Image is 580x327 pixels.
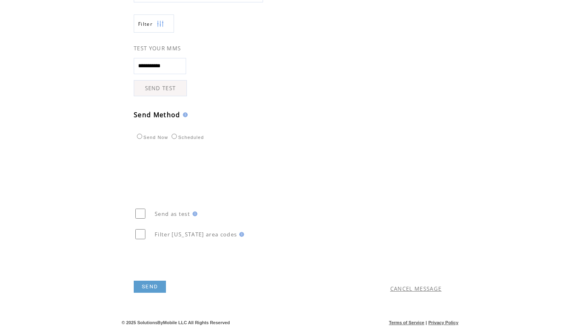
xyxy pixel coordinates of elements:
[237,232,244,237] img: help.gif
[172,134,177,139] input: Scheduled
[134,45,181,52] span: TEST YOUR MMS
[157,15,164,33] img: filters.png
[134,110,180,119] span: Send Method
[134,281,166,293] a: SEND
[190,211,197,216] img: help.gif
[170,135,204,140] label: Scheduled
[180,112,188,117] img: help.gif
[135,135,168,140] label: Send Now
[155,231,237,238] span: Filter [US_STATE] area codes
[134,80,187,96] a: SEND TEST
[138,21,153,27] span: Show filters
[134,14,174,33] a: Filter
[389,320,425,325] a: Terms of Service
[137,134,142,139] input: Send Now
[155,210,190,217] span: Send as test
[428,320,458,325] a: Privacy Policy
[426,320,427,325] span: |
[122,320,230,325] span: © 2025 SolutionsByMobile LLC All Rights Reserved
[390,285,442,292] a: CANCEL MESSAGE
